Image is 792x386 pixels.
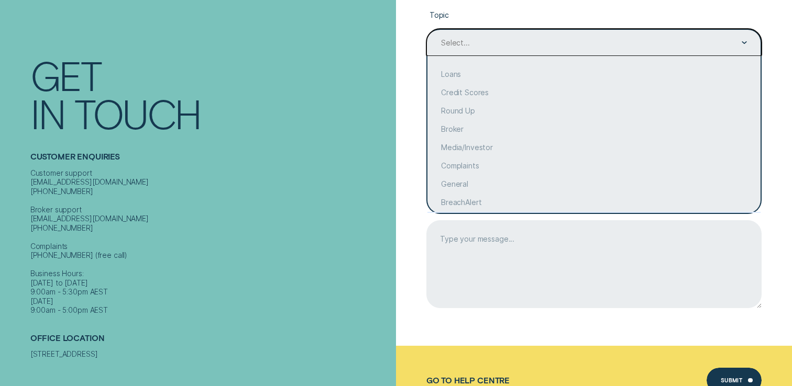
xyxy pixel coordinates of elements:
div: In [30,94,65,132]
label: Message [426,195,762,220]
h2: Office Location [30,333,392,349]
div: BreachAlert [427,194,761,212]
div: [STREET_ADDRESS] [30,349,392,359]
div: Customer support [EMAIL_ADDRESS][DOMAIN_NAME] [PHONE_NUMBER] Broker support [EMAIL_ADDRESS][DOMAI... [30,168,392,315]
h1: Get In Touch [30,56,392,132]
div: Media/Investor [427,139,761,157]
div: Credit Scores [427,84,761,102]
div: Touch [74,94,200,132]
div: Broker [427,120,761,139]
a: Go to Help Centre [426,376,510,385]
div: Complaints [427,157,761,175]
h2: Customer Enquiries [30,152,392,168]
label: Topic [426,3,762,28]
div: Get [30,56,101,94]
div: Loans [427,65,761,84]
div: Delete my account [427,212,761,230]
div: Select... [441,38,470,48]
div: General [427,175,761,194]
div: Round Up [427,102,761,120]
